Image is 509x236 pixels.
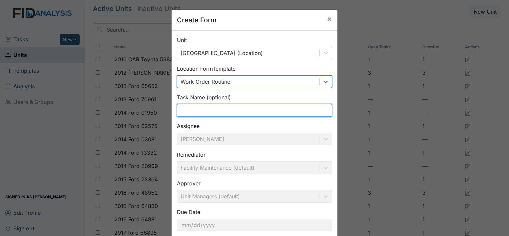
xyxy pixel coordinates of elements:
[177,122,200,130] label: Assignee
[181,78,230,86] div: Work Order Routine
[177,208,200,216] label: Due Date
[177,65,236,73] label: Location Form Template
[177,36,187,44] label: Unit
[321,10,337,28] button: Close
[327,14,332,24] span: ×
[177,93,231,101] label: Task Name (optional)
[181,49,263,57] div: [GEOGRAPHIC_DATA] (Location)
[177,151,206,159] label: Remediator
[177,179,201,187] label: Approver
[177,15,217,25] h5: Create Form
